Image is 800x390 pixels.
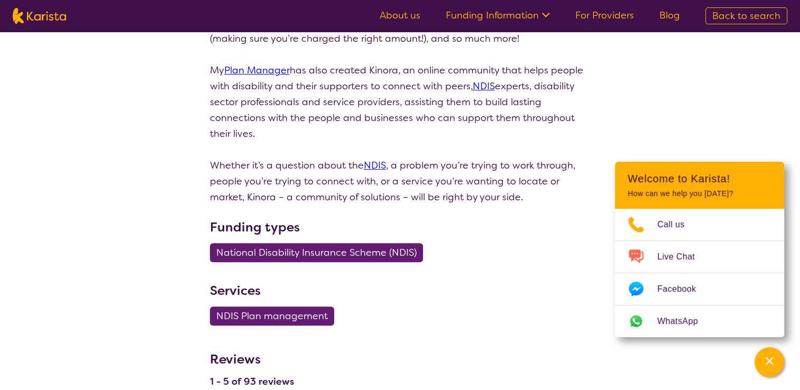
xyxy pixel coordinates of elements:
[210,246,429,259] a: National Disability Insurance Scheme (NDIS)
[575,9,634,22] a: For Providers
[210,310,341,322] a: NDIS Plan management
[210,281,591,300] h3: Services
[657,217,697,233] span: Call us
[210,345,294,369] h3: Reviews
[210,62,591,142] p: My has also created Kinora, an online community that helps people with disability and their suppo...
[473,80,495,92] a: NDIS
[364,159,386,172] a: NDIS
[657,249,707,265] span: Live Chat
[657,281,709,297] span: Facebook
[216,243,417,262] span: National Disability Insurance Scheme (NDIS)
[705,7,787,24] a: Back to search
[615,209,784,337] ul: Choose channel
[380,9,420,22] a: About us
[628,172,771,185] h2: Welcome to Karista!
[628,189,771,198] p: How can we help you [DATE]?
[659,9,680,22] a: Blog
[712,10,780,22] span: Back to search
[216,307,328,326] span: NDIS Plan management
[446,9,550,22] a: Funding Information
[615,162,784,337] div: Channel Menu
[210,157,591,205] p: Whether it’s a question about the , a problem you’re trying to work through, people you’re trying...
[657,313,711,329] span: WhatsApp
[210,218,591,237] h3: Funding types
[210,375,294,388] h4: 1 - 5 of 93 reviews
[13,8,66,24] img: Karista logo
[224,64,290,77] a: Plan Manager
[755,347,784,377] button: Channel Menu
[615,305,784,337] a: Web link opens in a new tab.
